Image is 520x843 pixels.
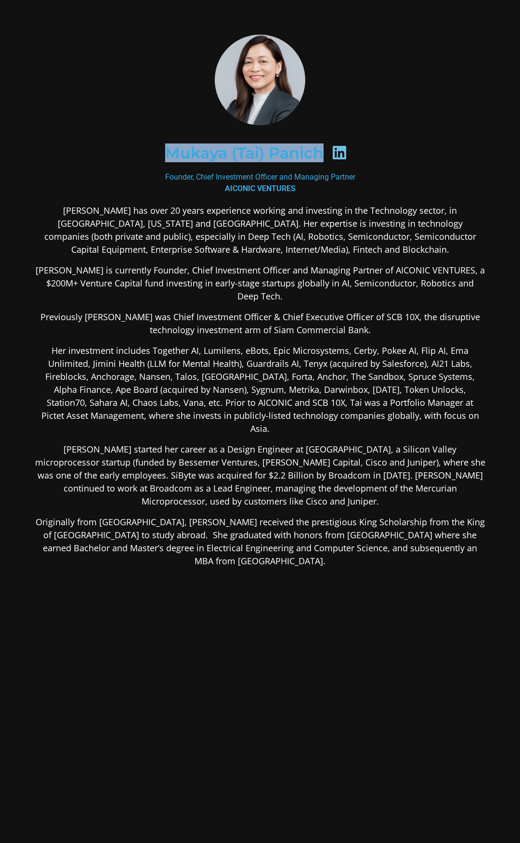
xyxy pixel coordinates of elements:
[165,145,324,161] h2: Mukaya (Tai) Panich
[35,516,485,568] p: Originally from [GEOGRAPHIC_DATA], [PERSON_NAME] received the prestigious King Scholarship from t...
[35,311,485,337] p: Previously [PERSON_NAME] was Chief Investment Officer & Chief Executive Officer of SCB 10X, the d...
[225,184,296,193] b: AICONIC VENTURES
[35,344,485,435] p: Her investment includes Together AI, Lumilens, eBots, Epic Microsystems, Cerby, Pokee AI, Flip AI...
[35,204,485,256] p: [PERSON_NAME] has over 20 years experience working and investing in the Technology sector, in [GE...
[35,264,485,303] p: [PERSON_NAME] is currently Founder, Chief Investment Officer and Managing Partner of AICONIC VENT...
[35,443,485,508] p: [PERSON_NAME] started her career as a Design Engineer at [GEOGRAPHIC_DATA], a Silicon Valley micr...
[35,171,485,195] div: Founder, Chief Investment Officer and Managing Partner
